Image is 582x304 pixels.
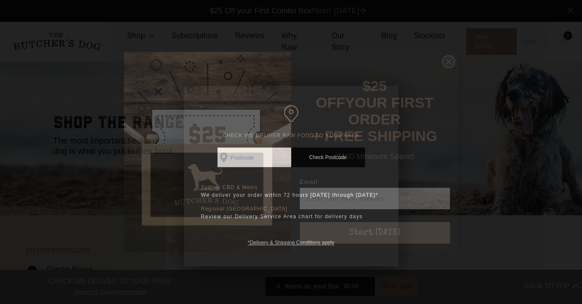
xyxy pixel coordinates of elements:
[300,222,450,244] button: Start [DATE]
[300,188,450,209] input: Enter your email address
[316,78,387,111] span: $25 OFF
[300,178,450,188] label: Email
[312,94,437,144] span: YOUR FIRST ORDER + FREE SHIPPING
[335,152,415,161] span: ($150 Minimum Spend)
[124,52,291,252] img: d0d537dc-5429-4832-8318-9955428ea0a1.jpeg
[442,55,455,68] button: Close dialog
